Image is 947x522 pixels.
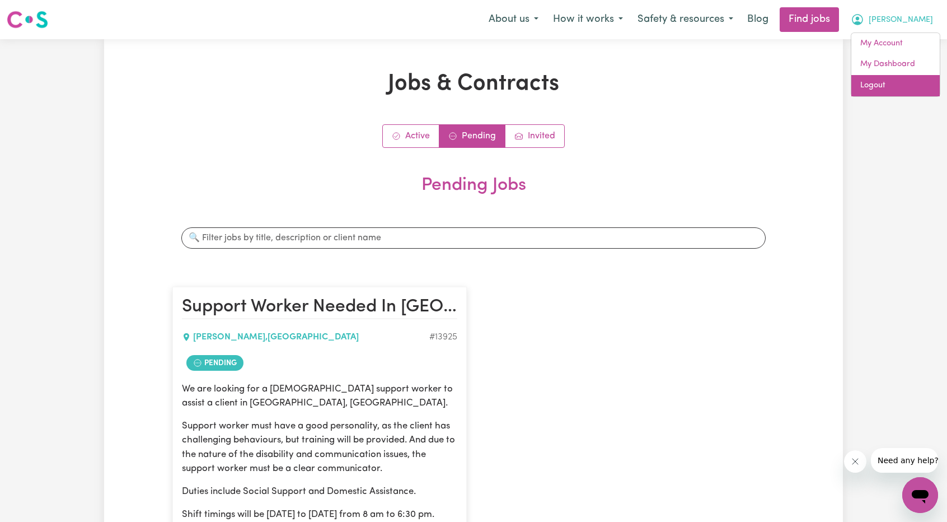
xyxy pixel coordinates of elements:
[871,448,938,473] iframe: Message from company
[383,125,439,147] a: Active jobs
[182,330,429,344] div: [PERSON_NAME] , [GEOGRAPHIC_DATA]
[182,484,457,498] p: Duties include Social Support and Domestic Assistance.
[181,227,766,249] input: 🔍 Filter jobs by title, description or client name
[630,8,740,31] button: Safety & resources
[869,14,933,26] span: [PERSON_NAME]
[182,296,457,319] h2: Support Worker Needed In Singleton, WA
[844,450,866,473] iframe: Close message
[851,54,940,75] a: My Dashboard
[843,8,940,31] button: My Account
[851,75,940,96] a: Logout
[740,7,775,32] a: Blog
[546,8,630,31] button: How it works
[481,8,546,31] button: About us
[172,175,775,214] h2: Pending Jobs
[7,8,68,17] span: Need any help?
[182,382,457,410] p: We are looking for a [DEMOGRAPHIC_DATA] support worker to assist a client in [GEOGRAPHIC_DATA], [...
[439,125,505,147] a: Contracts pending review
[429,330,457,344] div: Job ID #13925
[780,7,839,32] a: Find jobs
[7,10,48,30] img: Careseekers logo
[505,125,564,147] a: Job invitations
[172,71,775,97] h1: Jobs & Contracts
[902,477,938,513] iframe: Button to launch messaging window
[851,32,940,97] div: My Account
[851,33,940,54] a: My Account
[186,355,243,371] span: Job contract pending review by care worker
[7,7,48,32] a: Careseekers logo
[182,419,457,476] p: Support worker must have a good personality, as the client has challenging behaviours, but traini...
